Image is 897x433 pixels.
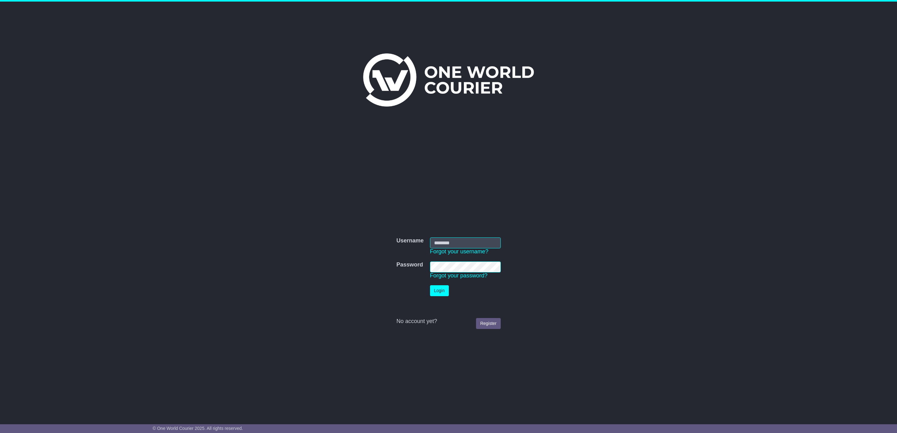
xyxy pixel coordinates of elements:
[153,426,243,431] span: © One World Courier 2025. All rights reserved.
[476,318,500,329] a: Register
[396,318,500,325] div: No account yet?
[363,53,534,107] img: One World
[430,248,489,255] a: Forgot your username?
[396,237,423,244] label: Username
[430,272,488,279] a: Forgot your password?
[430,285,449,296] button: Login
[396,261,423,268] label: Password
